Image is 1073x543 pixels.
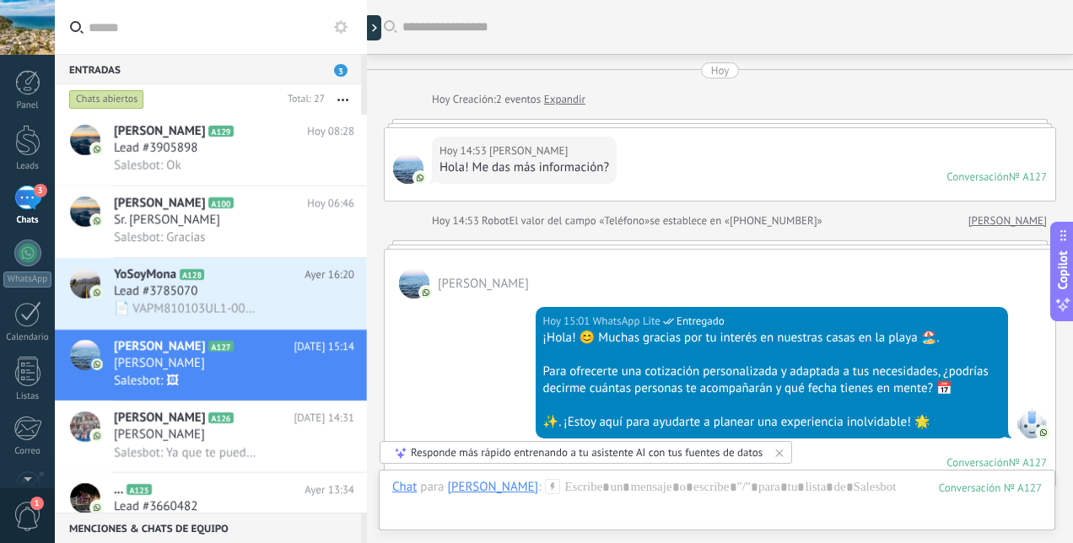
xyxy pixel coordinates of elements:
[538,479,541,496] span: :
[510,212,650,229] span: El valor del campo «Teléfono»
[55,258,367,329] a: avatariconYoSoyMonaA128Ayer 16:20Lead #3785070📄 VAPM810103UL1-00000042.xml
[3,446,52,457] div: Correo
[91,215,103,227] img: icon
[1009,169,1047,184] div: № A127
[543,313,593,330] div: Hoy 15:01
[334,64,348,77] span: 3
[69,89,144,110] div: Chats abiertos
[432,91,585,108] div: Creación:
[420,287,432,298] img: com.amocrm.amocrmwa.svg
[543,330,1001,347] div: ¡Hola! 😊 Muchas gracias por tu interés en nuestras casas en la playa 🏖️.
[114,498,197,515] span: Lead #3660482
[439,142,489,159] div: Hoy 14:53
[114,229,206,245] span: Salesbot: Gracias
[438,276,529,292] span: Berenice
[3,332,52,343] div: Calendario
[114,427,205,444] span: [PERSON_NAME]
[3,215,52,226] div: Chats
[180,269,204,280] span: A128
[543,363,1001,397] div: Para ofrecerte una cotización personalizada y adaptada a tus necesidades, ¿podrías decirme cuánta...
[447,479,538,494] div: Berenice
[114,481,123,498] span: ...
[208,126,233,137] span: A129
[55,513,361,543] div: Menciones & Chats de equipo
[55,115,367,185] a: avataricon[PERSON_NAME]A129Hoy 08:28Lead #3905898Salesbot: Ok
[420,479,444,496] span: para
[307,123,354,140] span: Hoy 08:28
[305,481,354,498] span: Ayer 13:34
[114,373,179,389] span: Salesbot: 🖼
[593,313,661,330] span: WhatsApp Lite
[281,91,325,108] div: Total: 27
[114,444,262,460] span: Salesbot: Ya que te puedo cotizar casa completa para 15 personas o Bungalow que se ajuste a tus n...
[968,212,1047,229] a: [PERSON_NAME]
[3,271,51,288] div: WhatsApp
[114,140,197,157] span: Lead #3905898
[364,15,381,40] div: Mostrar
[55,54,361,84] div: Entradas
[1054,251,1071,290] span: Copilot
[208,341,233,352] span: A127
[114,195,205,212] span: [PERSON_NAME]
[114,301,262,317] span: 📄 VAPM810103UL1-00000042.xml
[91,143,103,155] img: icon
[34,184,47,197] span: 3
[114,123,205,140] span: [PERSON_NAME]
[30,497,44,510] span: 1
[55,186,367,257] a: avataricon[PERSON_NAME]A100Hoy 06:46Sr. [PERSON_NAME]Salesbot: Gracias
[946,455,1009,470] div: Conversación
[946,169,1009,184] div: Conversación
[91,287,103,298] img: icon
[414,172,426,184] img: com.amocrm.amocrmwa.svg
[114,410,205,427] span: [PERSON_NAME]
[1016,408,1047,438] span: WhatsApp Lite
[55,401,367,472] a: avataricon[PERSON_NAME]A126[DATE] 14:31[PERSON_NAME]Salesbot: Ya que te puedo cotizar casa comple...
[3,391,52,402] div: Listas
[55,330,367,401] a: avataricon[PERSON_NAME]A127[DATE] 15:14[PERSON_NAME]Salesbot: 🖼
[114,212,220,228] span: Sr. [PERSON_NAME]
[114,266,176,283] span: YoSoyMona
[3,161,52,172] div: Leads
[294,338,354,355] span: [DATE] 15:14
[294,410,354,427] span: [DATE] 14:31
[489,142,568,159] span: Berenice
[325,84,361,115] button: Más
[1009,455,1047,470] div: № A127
[91,430,103,442] img: icon
[439,159,609,176] div: Hola! Me das más información?
[114,338,205,355] span: [PERSON_NAME]
[393,153,423,184] span: Berenice
[482,213,509,228] span: Robot
[650,212,822,229] span: se establece en «[PHONE_NUMBER]»
[114,355,205,372] span: [PERSON_NAME]
[91,358,103,370] img: icon
[3,100,52,111] div: Panel
[305,266,354,283] span: Ayer 16:20
[432,212,482,229] div: Hoy 14:53
[711,62,730,78] div: Hoy
[127,484,151,495] span: A125
[496,91,541,108] span: 2 eventos
[91,502,103,513] img: icon
[939,481,1042,495] div: 127
[399,268,429,298] span: Berenice
[114,158,181,174] span: Salesbot: Ok
[432,91,453,108] div: Hoy
[307,195,354,212] span: Hoy 06:46
[543,414,1001,431] div: ✨. ¡Estoy aquí para ayudarte a planear una experiencia inolvidable! 🌟
[114,283,197,300] span: Lead #3785070
[677,313,725,330] span: Entregado
[544,91,585,108] a: Expandir
[1038,427,1049,438] img: com.amocrm.amocrmwa.svg
[208,197,233,208] span: A100
[208,412,233,423] span: A126
[411,445,763,460] div: Responde más rápido entrenando a tu asistente AI con tus fuentes de datos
